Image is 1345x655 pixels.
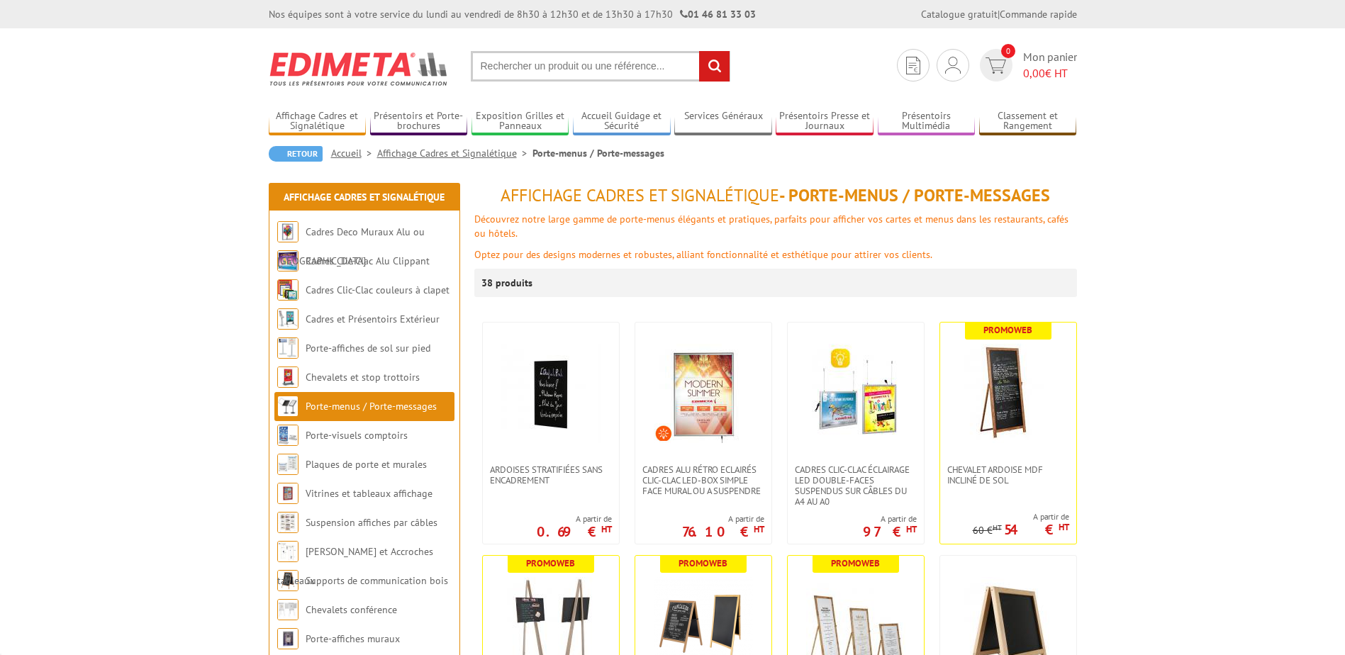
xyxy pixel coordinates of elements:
[277,225,425,267] a: Cadres Deco Muraux Alu ou [GEOGRAPHIC_DATA]
[788,464,924,507] a: Cadres clic-clac éclairage LED double-faces suspendus sur câbles du A4 au A0
[906,57,920,74] img: devis rapide
[532,146,664,160] li: Porte-menus / Porte-messages
[306,487,432,500] a: Vitrines et tableaux affichage
[973,511,1069,522] span: A partir de
[269,110,367,133] a: Affichage Cadres et Signalétique
[277,483,298,504] img: Vitrines et tableaux affichage
[306,574,448,587] a: Supports de communication bois
[277,337,298,359] img: Porte-affiches de sol sur pied
[973,525,1002,536] p: 60 €
[306,516,437,529] a: Suspension affiches par câbles
[642,464,764,496] span: Cadres Alu Rétro Eclairés Clic-Clac LED-Box simple face mural ou a suspendre
[682,527,764,536] p: 76.10 €
[940,464,1076,486] a: Chevalet Ardoise MDF incliné de sol
[490,464,612,486] span: Ardoises stratifiées sans encadrement
[682,513,764,525] span: A partir de
[306,313,440,325] a: Cadres et Présentoirs Extérieur
[269,146,323,162] a: Retour
[654,344,753,443] img: Cadres Alu Rétro Eclairés Clic-Clac LED-Box simple face mural ou a suspendre
[277,628,298,649] img: Porte-affiches muraux
[945,57,961,74] img: devis rapide
[306,284,450,296] a: Cadres Clic-Clac couleurs à clapet
[983,324,1032,336] b: Promoweb
[277,308,298,330] img: Cadres et Présentoirs Extérieur
[1001,44,1015,58] span: 0
[1023,65,1077,82] span: € HT
[306,371,420,384] a: Chevalets et stop trottoirs
[795,464,917,507] span: Cadres clic-clac éclairage LED double-faces suspendus sur câbles du A4 au A0
[863,513,917,525] span: A partir de
[878,110,976,133] a: Présentoirs Multimédia
[1000,8,1077,21] a: Commande rapide
[277,396,298,417] img: Porte-menus / Porte-messages
[959,344,1058,443] img: Chevalet Ardoise MDF incliné de sol
[699,51,730,82] input: rechercher
[679,557,727,569] b: Promoweb
[277,545,433,587] a: [PERSON_NAME] et Accroches tableaux
[921,7,1077,21] div: |
[947,464,1069,486] span: Chevalet Ardoise MDF incliné de sol
[277,512,298,533] img: Suspension affiches par câbles
[277,279,298,301] img: Cadres Clic-Clac couleurs à clapet
[501,344,601,443] img: Ardoises stratifiées sans encadrement
[306,254,430,267] a: Cadres Clic-Clac Alu Clippant
[986,57,1006,74] img: devis rapide
[906,523,917,535] sup: HT
[474,186,1077,205] h1: - Porte-menus / Porte-messages
[306,400,437,413] a: Porte-menus / Porte-messages
[1023,66,1045,80] span: 0,00
[481,269,535,297] p: 38 produits
[471,110,569,133] a: Exposition Grilles et Panneaux
[501,184,779,206] span: Affichage Cadres et Signalétique
[306,458,427,471] a: Plaques de porte et murales
[471,51,730,82] input: Rechercher un produit ou une référence...
[277,366,298,388] img: Chevalets et stop trottoirs
[573,110,671,133] a: Accueil Guidage et Sécurité
[601,523,612,535] sup: HT
[277,425,298,446] img: Porte-visuels comptoirs
[1004,525,1069,534] p: 54 €
[269,43,450,95] img: Edimeta
[976,49,1077,82] a: devis rapide 0 Mon panier 0,00€ HT
[537,513,612,525] span: A partir de
[993,522,1002,532] sup: HT
[1059,521,1069,533] sup: HT
[537,527,612,536] p: 0.69 €
[306,603,397,616] a: Chevalets conférence
[284,191,445,203] a: Affichage Cadres et Signalétique
[921,8,998,21] a: Catalogue gratuit
[277,599,298,620] img: Chevalets conférence
[474,213,1068,240] span: Découvrez notre large gamme de porte-menus élégants et pratiques, parfaits pour afficher vos cart...
[776,110,874,133] a: Présentoirs Presse et Journaux
[483,464,619,486] a: Ardoises stratifiées sans encadrement
[635,464,771,496] a: Cadres Alu Rétro Eclairés Clic-Clac LED-Box simple face mural ou a suspendre
[370,110,468,133] a: Présentoirs et Porte-brochures
[377,147,532,159] a: Affichage Cadres et Signalétique
[306,342,430,354] a: Porte-affiches de sol sur pied
[277,221,298,242] img: Cadres Deco Muraux Alu ou Bois
[754,523,764,535] sup: HT
[831,557,880,569] b: Promoweb
[863,527,917,536] p: 97 €
[277,454,298,475] img: Plaques de porte et murales
[526,557,575,569] b: Promoweb
[806,344,905,443] img: Cadres clic-clac éclairage LED double-faces suspendus sur câbles du A4 au A0
[306,632,400,645] a: Porte-affiches muraux
[306,429,408,442] a: Porte-visuels comptoirs
[1023,49,1077,82] span: Mon panier
[680,8,756,21] strong: 01 46 81 33 03
[674,110,772,133] a: Services Généraux
[979,110,1077,133] a: Classement et Rangement
[277,541,298,562] img: Cimaises et Accroches tableaux
[474,248,932,261] span: Optez pour des designs modernes et robustes, alliant fonctionnalité et esthétique pour attirer vo...
[331,147,377,159] a: Accueil
[269,7,756,21] div: Nos équipes sont à votre service du lundi au vendredi de 8h30 à 12h30 et de 13h30 à 17h30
